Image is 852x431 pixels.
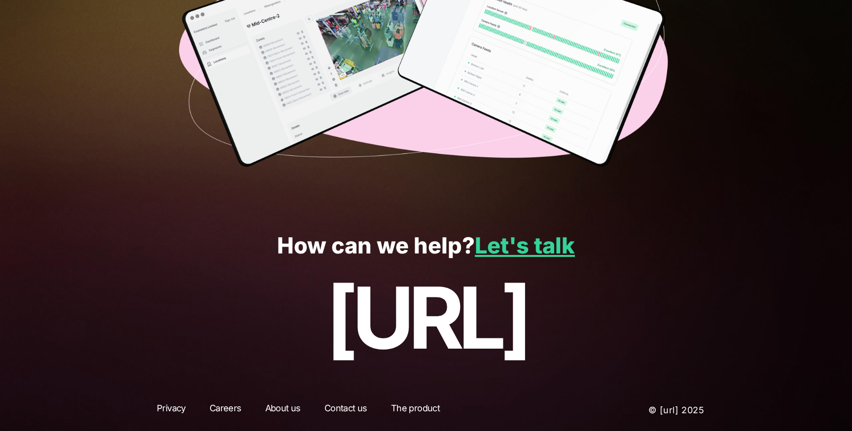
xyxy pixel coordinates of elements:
a: The product [382,401,449,419]
p: [URL] [30,270,822,366]
a: Privacy [148,401,195,419]
p: © [URL] 2025 [565,401,705,419]
a: Let's talk [475,232,575,259]
p: How can we help? [30,233,822,258]
a: Contact us [316,401,376,419]
a: Careers [201,401,250,419]
a: About us [256,401,310,419]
